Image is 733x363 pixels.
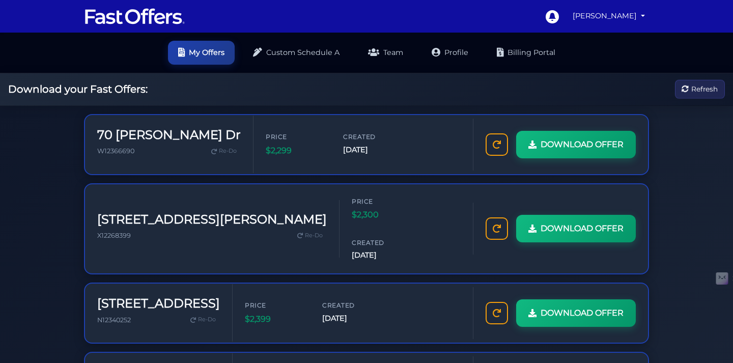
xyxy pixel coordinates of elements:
span: Created [322,300,383,310]
span: [DATE] [352,249,413,261]
span: Price [352,197,413,206]
span: N12340252 [97,316,131,324]
a: Profile [421,41,478,65]
span: Price [245,300,306,310]
span: DOWNLOAD OFFER [541,138,624,151]
a: Billing Portal [487,41,566,65]
span: Re-Do [219,147,237,156]
span: W12366690 [97,147,134,155]
h3: 70 [PERSON_NAME] Dr [97,128,241,143]
a: Team [358,41,413,65]
span: Re-Do [305,231,323,240]
span: [DATE] [343,144,404,156]
span: DOWNLOAD OFFER [541,222,624,235]
h3: [STREET_ADDRESS] [97,296,220,311]
span: $2,300 [352,208,413,221]
a: Re-Do [293,229,327,242]
span: DOWNLOAD OFFER [541,306,624,320]
h2: Download your Fast Offers: [8,83,148,95]
span: [DATE] [322,313,383,324]
a: Re-Do [186,313,220,326]
span: Refresh [691,83,718,95]
a: Re-Do [207,145,241,158]
span: Created [352,238,413,247]
span: $2,299 [266,144,327,157]
a: DOWNLOAD OFFER [516,299,636,327]
a: My Offers [168,41,235,65]
a: Custom Schedule A [243,41,350,65]
a: [PERSON_NAME] [569,6,649,26]
span: Price [266,132,327,142]
a: DOWNLOAD OFFER [516,215,636,242]
button: Refresh [675,80,725,99]
h3: [STREET_ADDRESS][PERSON_NAME] [97,212,327,227]
span: X12268399 [97,232,131,239]
iframe: Customerly Messenger Launcher [694,323,725,354]
a: DOWNLOAD OFFER [516,131,636,158]
span: Re-Do [198,315,216,324]
span: $2,399 [245,313,306,326]
span: Created [343,132,404,142]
